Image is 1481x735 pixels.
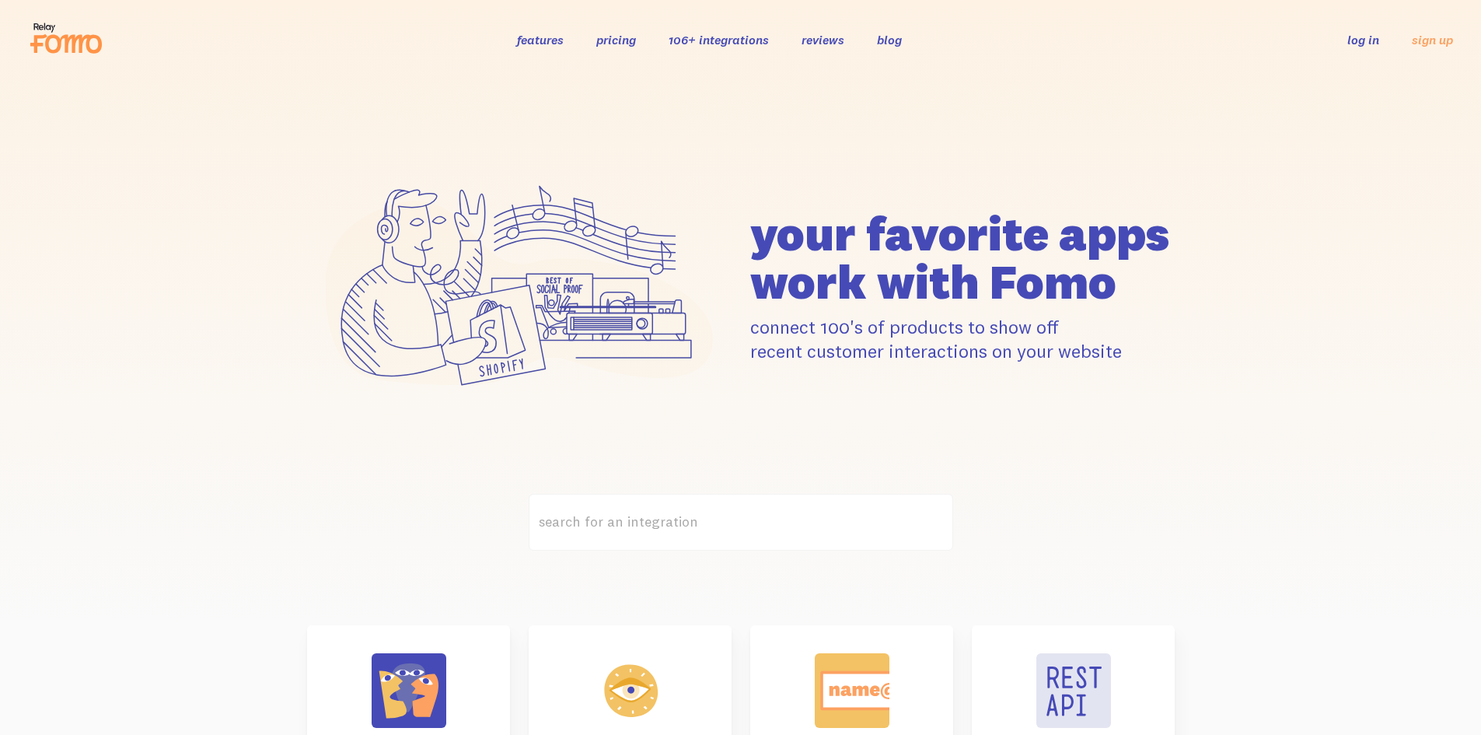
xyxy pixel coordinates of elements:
[529,494,953,551] label: search for an integration
[877,32,902,47] a: blog
[1412,32,1453,48] a: sign up
[1347,32,1379,47] a: log in
[517,32,564,47] a: features
[596,32,636,47] a: pricing
[669,32,769,47] a: 106+ integrations
[750,315,1175,363] p: connect 100's of products to show off recent customer interactions on your website
[750,209,1175,306] h1: your favorite apps work with Fomo
[802,32,844,47] a: reviews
